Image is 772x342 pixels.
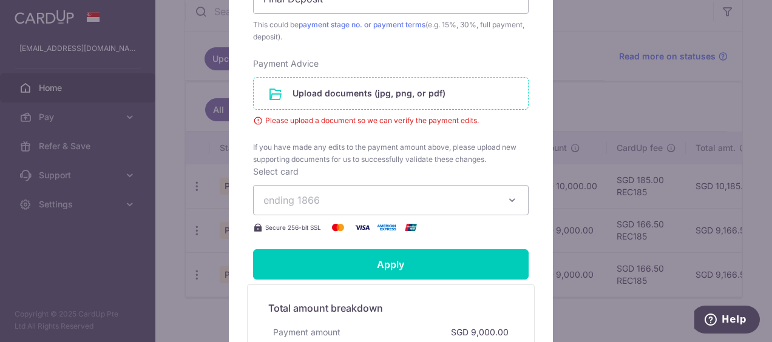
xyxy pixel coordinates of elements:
label: Select card [253,166,299,178]
span: ending 1866 [263,194,320,206]
button: ending 1866 [253,185,529,215]
img: Mastercard [326,220,350,235]
span: This could be (e.g. 15%, 30%, full payment, deposit). [253,19,529,43]
iframe: Opens a widget where you can find more information [694,306,760,336]
a: payment stage no. or payment terms [299,20,425,29]
span: If you have made any edits to the payment amount above, please upload new supporting documents fo... [253,141,529,166]
span: Secure 256-bit SSL [265,223,321,232]
h5: Total amount breakdown [268,301,513,315]
img: UnionPay [399,220,423,235]
img: American Express [374,220,399,235]
div: Upload documents (jpg, png, or pdf) [253,77,529,110]
label: Payment Advice [253,58,319,70]
input: Apply [253,249,529,280]
span: Please upload a document so we can verify the payment edits. [253,115,529,127]
img: Visa [350,220,374,235]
